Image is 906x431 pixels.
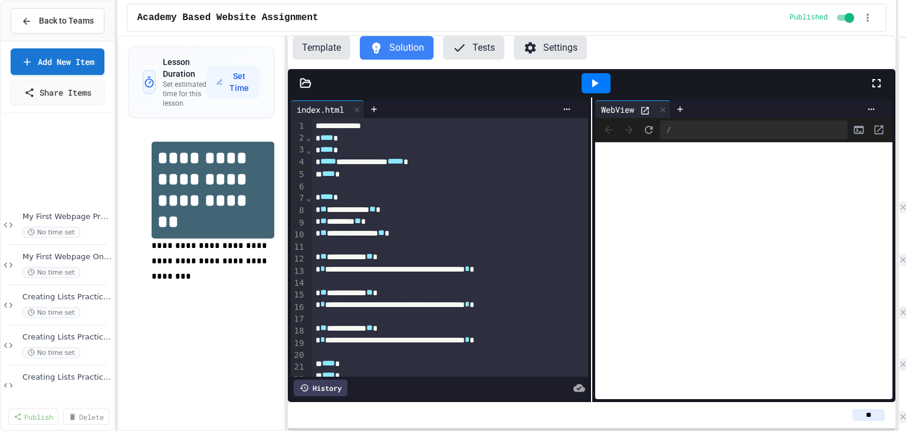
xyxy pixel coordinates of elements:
[22,227,80,238] span: No time set
[291,361,306,374] div: 21
[291,266,306,278] div: 13
[291,338,306,350] div: 19
[595,142,892,400] iframe: Web Preview
[291,325,306,338] div: 18
[306,145,311,155] span: Fold line
[856,384,894,419] iframe: chat widget
[22,267,80,278] span: No time set
[11,8,104,34] button: Back to Teams
[291,350,306,361] div: 20
[11,48,104,75] a: Add New Item
[808,332,894,383] iframe: chat widget
[600,121,618,139] span: Back
[22,387,80,399] span: No time set
[22,347,80,358] span: No time set
[291,289,306,302] div: 15
[163,56,207,80] h3: Lesson Duration
[291,217,306,230] div: 9
[443,36,504,60] button: Tests
[291,192,306,205] div: 7
[291,144,306,156] div: 3
[39,15,94,27] span: Back to Teams
[790,11,856,25] div: Content is published and visible to students
[790,13,828,22] span: Published
[22,212,111,222] span: My First Webpage Practice with Tags
[22,332,111,342] span: Creating Lists Practice Assignment 2
[22,292,111,302] span: Creating Lists Practice Assignment 1
[291,120,306,132] div: 1
[291,100,365,118] div: index.html
[360,36,434,60] button: Solution
[291,169,306,181] div: 5
[595,103,640,116] div: WebView
[291,241,306,253] div: 11
[291,103,350,116] div: index.html
[291,302,306,314] div: 16
[63,409,109,425] a: Delete
[291,277,306,289] div: 14
[291,132,306,145] div: 2
[620,121,638,139] span: Forward
[306,133,311,142] span: Fold line
[137,11,318,25] span: Academy Based Website Assignment
[207,66,260,99] button: Set Time
[870,121,888,139] button: Open in new tab
[306,193,311,203] span: Fold line
[660,120,848,139] div: /
[291,205,306,217] div: 8
[11,80,104,105] a: Share Items
[8,409,58,425] a: Publish
[163,80,207,108] p: Set estimated time for this lesson
[291,229,306,241] div: 10
[22,307,80,318] span: No time set
[291,253,306,266] div: 12
[291,181,306,193] div: 6
[294,380,347,396] div: History
[640,121,658,139] button: Refresh
[291,314,306,325] div: 17
[293,36,350,60] button: Template
[291,156,306,169] div: 4
[291,374,306,386] div: 22
[850,121,868,139] button: Console
[595,100,671,118] div: WebView
[22,252,111,262] span: My First Webpage On Your Own Assignment
[514,36,587,60] button: Settings
[22,373,111,383] span: Creating Lists Practice Assignment 3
